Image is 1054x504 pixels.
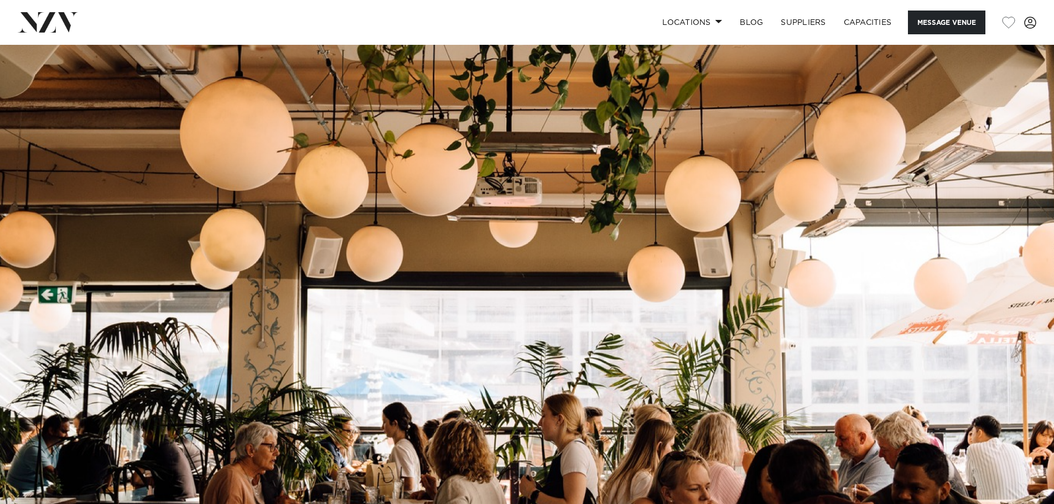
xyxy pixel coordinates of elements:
[772,11,834,34] a: SUPPLIERS
[653,11,731,34] a: Locations
[731,11,772,34] a: BLOG
[835,11,901,34] a: Capacities
[908,11,985,34] button: Message Venue
[18,12,78,32] img: nzv-logo.png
